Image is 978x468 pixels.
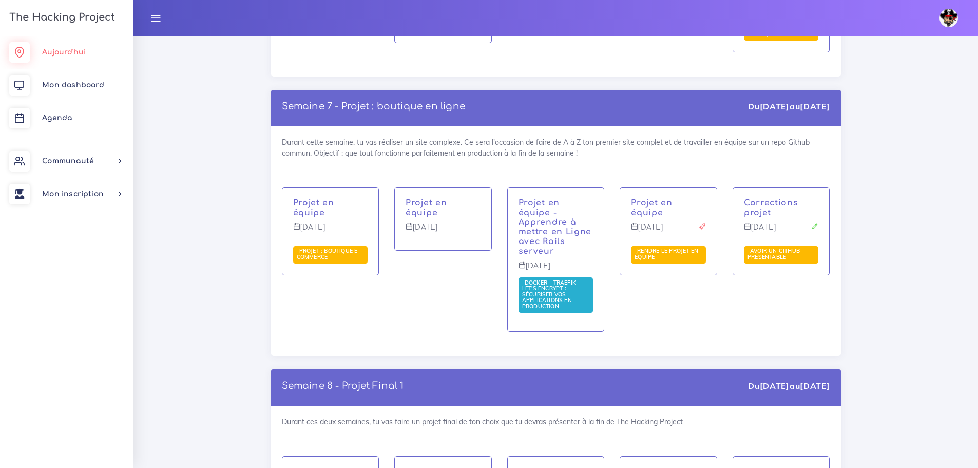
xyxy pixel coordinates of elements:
[42,190,104,198] span: Mon inscription
[42,81,104,89] span: Mon dashboard
[519,198,592,256] a: Projet en équipe - Apprendre à mettre en Ligne avec Rails serveur
[744,223,819,239] p: [DATE]
[271,126,841,356] div: Durant cette semaine, tu vas réaliser un site complexe. Ce sera l'occasion de faire de A à Z ton ...
[760,101,790,111] strong: [DATE]
[800,381,830,391] strong: [DATE]
[282,381,404,391] a: Semaine 8 - Projet Final 1
[406,223,481,239] p: [DATE]
[760,381,790,391] strong: [DATE]
[519,261,593,278] p: [DATE]
[635,247,698,260] span: Rendre le projet en équipe
[800,101,830,111] strong: [DATE]
[282,101,466,111] a: Semaine 7 - Projet : boutique en ligne
[42,157,94,165] span: Communauté
[293,223,368,239] p: [DATE]
[744,198,798,217] a: Corrections projet
[635,248,698,261] a: Rendre le projet en équipe
[406,198,447,217] a: Projet en équipe
[747,248,800,261] a: Avoir un GitHub présentable
[6,12,115,23] h3: The Hacking Project
[631,223,706,239] p: [DATE]
[293,198,334,217] a: Projet en équipe
[748,380,830,392] div: Du au
[42,48,86,56] span: Aujourd'hui
[631,198,672,217] a: Projet en équipe
[297,248,360,261] a: Projet : boutique e-commerce
[748,101,830,113] div: Du au
[42,114,72,122] span: Agenda
[297,247,360,260] span: Projet : boutique e-commerce
[939,9,958,27] img: avatar
[747,247,800,260] span: Avoir un GitHub présentable
[522,279,581,310] a: Docker - Traefik - Let's Encrypt : sécuriser vos applications en production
